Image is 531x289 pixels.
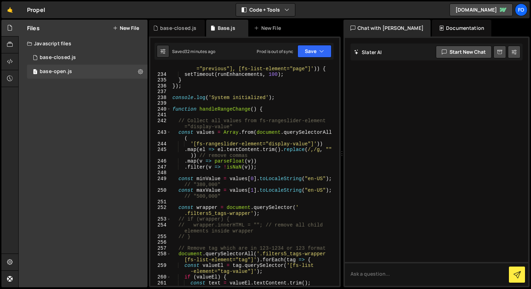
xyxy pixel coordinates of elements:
div: 239 [150,100,171,106]
button: Code + Tools [236,4,295,16]
div: 249 [150,176,171,188]
div: 242 [150,118,171,130]
button: Save [297,45,332,58]
div: 257 [150,245,171,251]
div: 260 [150,274,171,280]
div: 255 [150,234,171,240]
div: New File [254,25,283,32]
div: 32 minutes ago [185,48,215,54]
h2: Files [27,24,40,32]
div: 237 [150,89,171,95]
div: 234 [150,72,171,78]
div: 248 [150,170,171,176]
a: [DOMAIN_NAME] [450,4,513,16]
div: 235 [150,77,171,83]
div: Chat with [PERSON_NAME] [343,20,431,37]
div: base-closed.js [40,54,76,61]
span: 1 [33,70,37,75]
div: Base.js [218,25,235,32]
h2: Slater AI [354,49,382,55]
a: 🤙 [1,1,19,18]
div: 250 [150,188,171,199]
div: Saved [172,48,215,54]
div: 252 [150,205,171,216]
div: Javascript files [19,37,147,51]
div: 261 [150,280,171,286]
div: Documentation [432,20,491,37]
div: 246 [150,158,171,164]
div: 243 [150,130,171,141]
div: 236 [150,83,171,89]
div: 238 [150,95,171,101]
div: 241 [150,112,171,118]
div: 17111/47186.js [27,65,147,79]
div: 254 [150,222,171,234]
div: 256 [150,239,171,245]
div: 17111/47461.js [27,51,147,65]
div: Propel [27,6,45,14]
div: 259 [150,263,171,274]
button: New File [113,25,139,31]
div: 251 [150,199,171,205]
div: 247 [150,164,171,170]
div: base-open.js [40,68,72,75]
button: Start new chat [436,46,492,58]
div: base-closed.js [160,25,196,32]
div: 240 [150,106,171,112]
div: 258 [150,251,171,263]
div: 253 [150,216,171,222]
a: fo [515,4,527,16]
div: 244 [150,141,171,147]
div: 245 [150,147,171,158]
div: Prod is out of sync [257,48,293,54]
